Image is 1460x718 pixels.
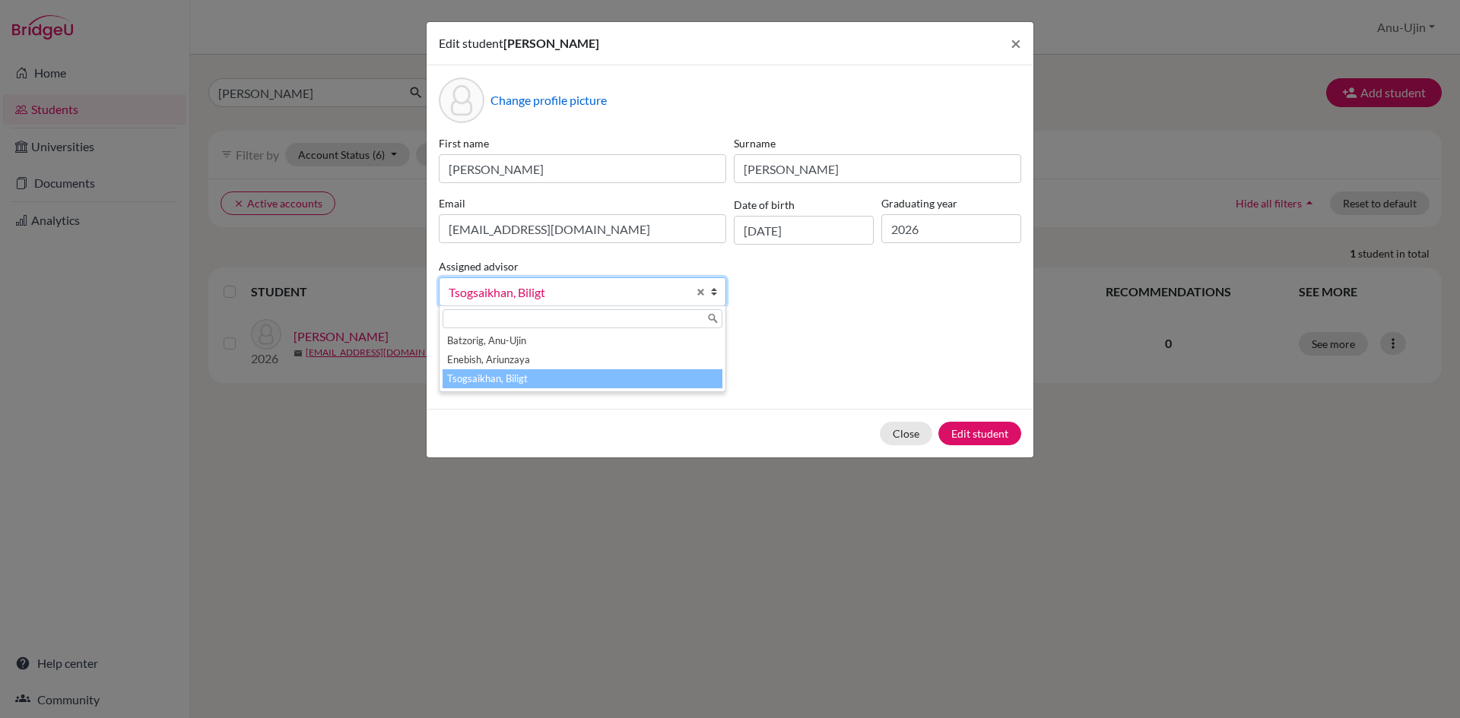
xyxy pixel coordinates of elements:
span: [PERSON_NAME] [503,36,599,50]
button: Edit student [938,422,1021,445]
p: Parents [439,331,1021,349]
label: First name [439,135,726,151]
span: × [1011,32,1021,54]
label: Assigned advisor [439,258,519,274]
input: dd/mm/yyyy [734,216,874,245]
li: Batzorig, Anu-Ujin [443,331,722,350]
label: Graduating year [881,195,1021,211]
span: Edit student [439,36,503,50]
li: Tsogsaikhan, Biligt [443,369,722,388]
label: Surname [734,135,1021,151]
label: Date of birth [734,197,795,213]
li: Enebish, Ariunzaya [443,350,722,369]
div: Profile picture [439,77,484,123]
button: Close [880,422,932,445]
button: Close [998,22,1033,65]
label: Email [439,195,726,211]
span: Tsogsaikhan, Biligt [449,283,687,302]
